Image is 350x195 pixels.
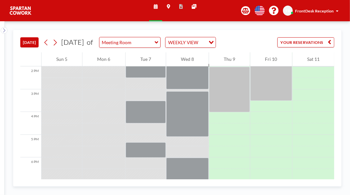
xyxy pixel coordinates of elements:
div: Wed 8 [166,52,209,66]
img: organization-logo [9,5,32,16]
span: of [87,38,93,47]
div: 3 PM [20,89,41,112]
input: Meeting Room [99,37,155,47]
div: Search for option [166,37,216,47]
button: YOUR RESERVATIONS [277,37,334,47]
div: Thu 9 [209,52,250,66]
div: Tue 7 [126,52,166,66]
div: Mon 6 [82,52,125,66]
span: [DATE] [61,38,84,46]
input: Search for option [200,39,205,46]
button: [DATE] [20,37,39,47]
div: 5 PM [20,135,41,158]
div: Sat 11 [292,52,334,66]
div: 4 PM [20,112,41,135]
div: 2 PM [20,66,41,89]
span: FR [286,8,290,13]
span: FrontDesk Reception [295,9,334,13]
div: 6 PM [20,157,41,180]
div: Sun 5 [42,52,82,66]
div: Fri 10 [250,52,292,66]
span: WEEKLY VIEW [167,39,199,46]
